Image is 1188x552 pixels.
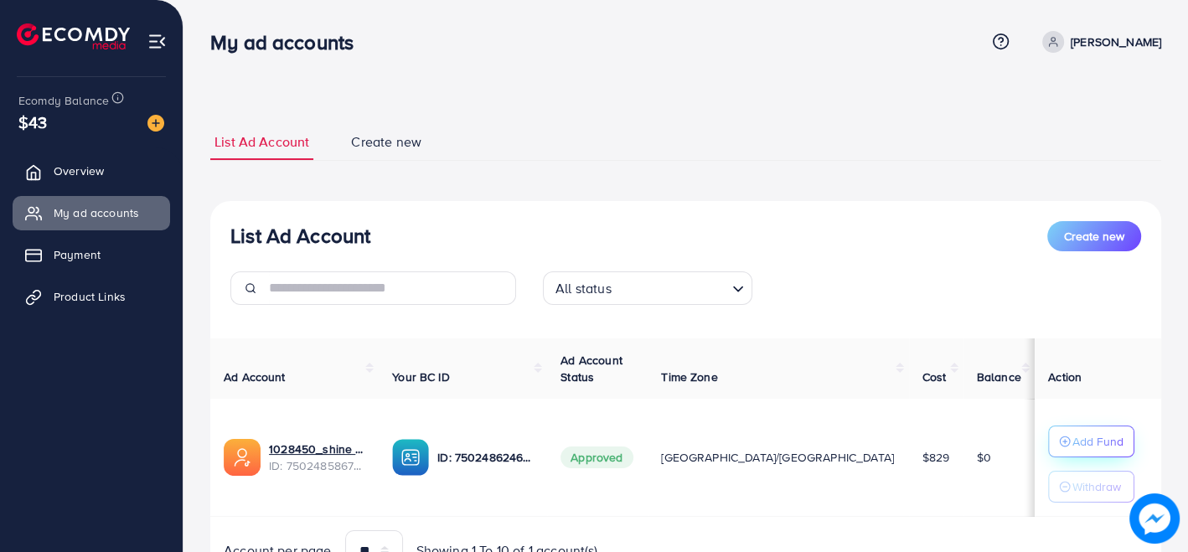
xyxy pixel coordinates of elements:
[1048,426,1134,457] button: Add Fund
[560,352,622,385] span: Ad Account Status
[1072,477,1121,497] p: Withdraw
[1072,431,1123,451] p: Add Fund
[543,271,752,305] div: Search for option
[1048,471,1134,503] button: Withdraw
[922,449,950,466] span: $829
[214,132,309,152] span: List Ad Account
[54,288,126,305] span: Product Links
[1048,369,1082,385] span: Action
[1071,32,1161,52] p: [PERSON_NAME]
[560,446,633,468] span: Approved
[17,23,130,49] img: logo
[147,115,164,132] img: image
[13,196,170,230] a: My ad accounts
[552,276,615,301] span: All status
[1047,221,1141,251] button: Create new
[147,32,167,51] img: menu
[437,447,534,467] p: ID: 7502486246770786320
[617,273,726,301] input: Search for option
[1036,31,1161,53] a: [PERSON_NAME]
[210,30,367,54] h3: My ad accounts
[1064,228,1124,245] span: Create new
[1129,493,1180,544] img: image
[661,449,894,466] span: [GEOGRAPHIC_DATA]/[GEOGRAPHIC_DATA]
[224,439,261,476] img: ic-ads-acc.e4c84228.svg
[269,457,365,474] span: ID: 7502485867387338759
[224,369,286,385] span: Ad Account
[392,439,429,476] img: ic-ba-acc.ded83a64.svg
[54,204,139,221] span: My ad accounts
[922,369,947,385] span: Cost
[661,369,717,385] span: Time Zone
[54,163,104,179] span: Overview
[392,369,450,385] span: Your BC ID
[13,238,170,271] a: Payment
[269,441,365,457] a: 1028450_shine appeal_1746808772166
[13,280,170,313] a: Product Links
[351,132,421,152] span: Create new
[977,369,1021,385] span: Balance
[977,449,991,466] span: $0
[18,92,109,109] span: Ecomdy Balance
[13,154,170,188] a: Overview
[18,110,47,134] span: $43
[230,224,370,248] h3: List Ad Account
[269,441,365,475] div: <span class='underline'>1028450_shine appeal_1746808772166</span></br>7502485867387338759
[54,246,101,263] span: Payment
